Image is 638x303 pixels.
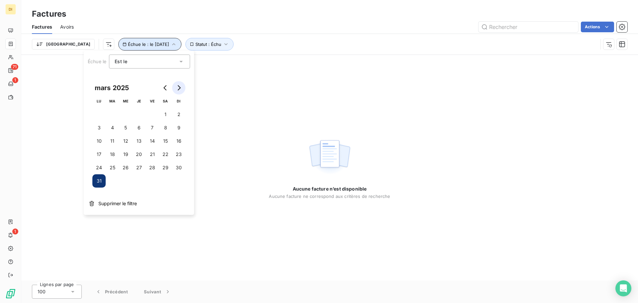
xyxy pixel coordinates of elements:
[172,81,185,94] button: Go to next month
[132,161,146,174] button: 27
[5,4,16,15] div: DI
[32,24,52,30] span: Factures
[146,94,159,108] th: vendredi
[146,121,159,134] button: 7
[132,134,146,148] button: 13
[615,280,631,296] div: Open Intercom Messenger
[92,94,106,108] th: lundi
[106,121,119,134] button: 4
[106,134,119,148] button: 11
[87,285,136,299] button: Précédent
[581,22,614,32] button: Actions
[132,94,146,108] th: jeudi
[159,81,172,94] button: Go to previous month
[308,136,351,178] img: empty state
[92,174,106,188] button: 31
[119,134,132,148] button: 12
[293,186,367,192] span: Aucune facture n’est disponible
[119,94,132,108] th: mercredi
[115,59,127,64] span: Est le
[159,121,172,134] button: 8
[106,161,119,174] button: 25
[98,200,137,207] span: Supprimer le filtre
[159,108,172,121] button: 1
[60,24,74,30] span: Avoirs
[92,82,131,93] div: mars 2025
[12,228,18,234] span: 1
[185,38,234,51] button: Statut : Échu
[106,94,119,108] th: mardi
[146,148,159,161] button: 21
[32,39,95,50] button: [GEOGRAPHIC_DATA]
[119,161,132,174] button: 26
[159,161,172,174] button: 29
[146,134,159,148] button: 14
[11,64,18,70] span: 71
[5,288,16,299] img: Logo LeanPay
[32,8,66,20] h3: Factures
[172,108,185,121] button: 2
[38,288,46,295] span: 100
[92,121,106,134] button: 3
[159,148,172,161] button: 22
[118,38,181,51] button: Échue le : le [DATE]
[172,94,185,108] th: dimanche
[119,121,132,134] button: 5
[84,196,194,211] button: Supprimer le filtre
[159,134,172,148] button: 15
[92,134,106,148] button: 10
[146,161,159,174] button: 28
[88,59,106,64] span: Échue le
[159,94,172,108] th: samedi
[132,148,146,161] button: 20
[119,148,132,161] button: 19
[269,194,390,199] span: Aucune facture ne correspond aux critères de recherche
[132,121,146,134] button: 6
[92,161,106,174] button: 24
[172,148,185,161] button: 23
[106,148,119,161] button: 18
[128,42,169,47] span: Échue le : le [DATE]
[172,134,185,148] button: 16
[195,42,221,47] span: Statut : Échu
[478,22,578,32] input: Rechercher
[172,161,185,174] button: 30
[136,285,179,299] button: Suivant
[92,148,106,161] button: 17
[172,121,185,134] button: 9
[12,77,18,83] span: 1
